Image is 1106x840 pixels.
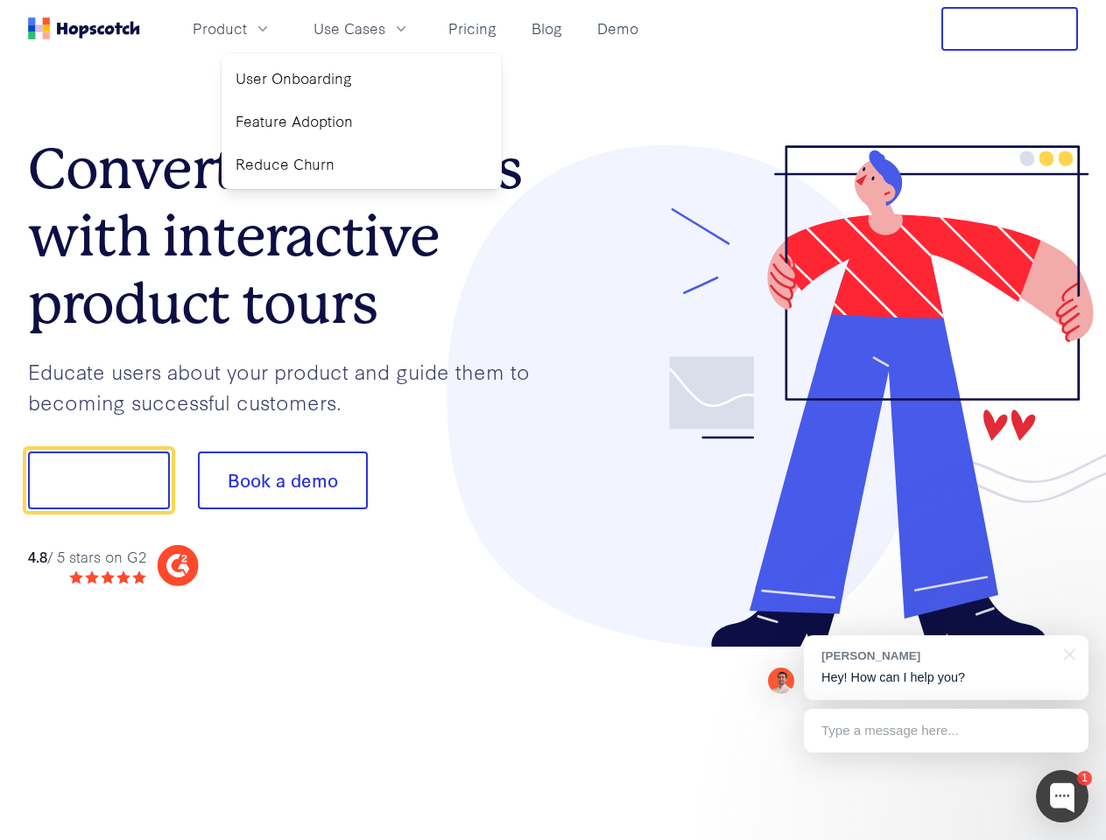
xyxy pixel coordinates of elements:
[28,17,140,39] a: Home
[193,17,247,39] span: Product
[28,356,553,416] p: Educate users about your product and guide them to becoming successful customers.
[525,14,569,43] a: Blog
[590,14,645,43] a: Demo
[821,647,1053,664] div: [PERSON_NAME]
[768,668,794,694] img: Mark Spera
[28,546,47,566] strong: 4.8
[821,668,1071,687] p: Hey! How can I help you?
[182,14,282,43] button: Product
[229,60,495,96] a: User Onboarding
[804,709,1088,752] div: Type a message here...
[198,451,368,509] button: Book a demo
[1077,771,1092,786] div: 1
[303,14,420,43] button: Use Cases
[441,14,504,43] a: Pricing
[313,17,385,39] span: Use Cases
[28,546,146,568] div: / 5 stars on G2
[28,451,170,509] button: Show me!
[28,136,553,337] h1: Convert more trials with interactive product tours
[229,146,495,182] a: Reduce Churn
[941,7,1078,51] button: Free Trial
[229,103,495,139] a: Feature Adoption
